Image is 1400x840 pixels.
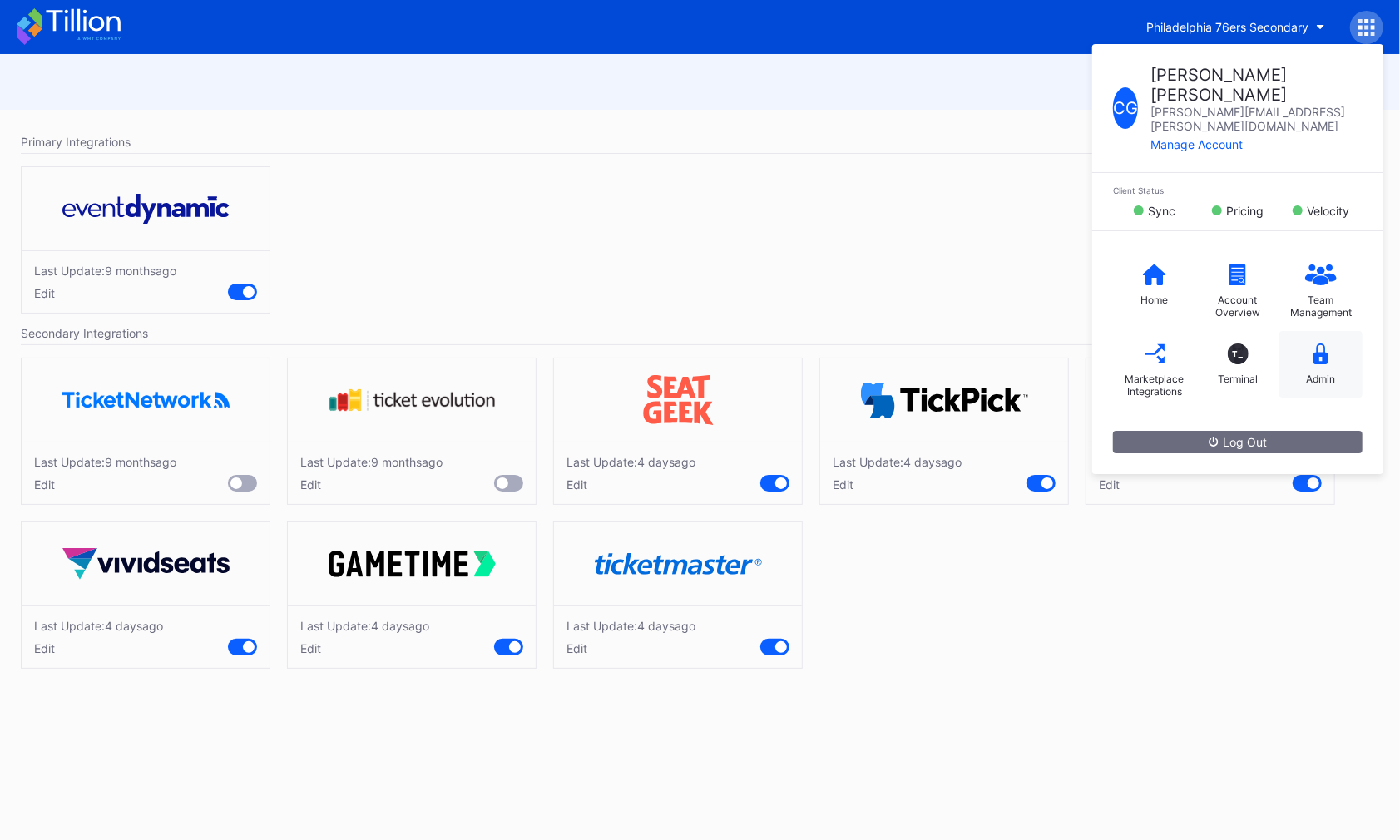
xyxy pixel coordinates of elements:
div: Primary Integrations [21,131,1379,154]
img: eventDynamic.svg [62,194,230,224]
div: Team Management [1288,294,1354,319]
div: Edit [300,477,443,492]
div: Edit [34,286,176,300]
div: Edit [833,477,962,492]
div: Edit [566,641,695,655]
img: ticketNetwork.png [62,392,230,408]
button: Philadelphia 76ers Secondary [1134,12,1338,42]
div: Pricing [1226,204,1264,218]
div: Account Overview [1205,294,1271,319]
img: ticketmaster.svg [595,553,762,576]
div: Edit [34,641,163,655]
div: Terminal [1218,373,1258,385]
div: Velocity [1307,204,1349,218]
div: Edit [566,477,695,492]
div: Log Out [1209,435,1267,449]
div: Last Update: 4 days ago [566,455,695,469]
div: Secondary Integrations [21,322,1379,345]
div: [PERSON_NAME][EMAIL_ADDRESS][PERSON_NAME][DOMAIN_NAME] [1150,105,1363,133]
div: Last Update: 4 days ago [833,455,962,469]
div: Last Update: 9 months ago [34,455,176,469]
div: Last Update: 4 days ago [34,619,163,633]
img: seatGeek.svg [595,375,762,425]
div: Sync [1148,204,1175,218]
div: Philadelphia 76ers Secondary [1146,20,1308,34]
img: gametime.svg [329,551,496,577]
img: TickPick_logo.svg [861,383,1028,418]
div: Last Update: 4 days ago [566,619,695,633]
button: Log Out [1113,431,1363,453]
img: tevo.svg [329,388,496,412]
div: Client Status [1113,185,1363,195]
div: C G [1113,87,1138,129]
div: Edit [300,641,429,655]
div: Last Update: 4 days ago [300,619,429,633]
div: Admin [1307,373,1336,385]
div: [PERSON_NAME] [PERSON_NAME] [1150,65,1363,105]
div: Manage Account [1150,137,1363,151]
img: vividSeats.svg [62,548,230,580]
div: Last Update: 9 months ago [34,264,176,278]
div: Last Update: 9 months ago [300,455,443,469]
div: Home [1141,294,1169,306]
div: Marketplace Integrations [1121,373,1188,398]
div: Edit [34,477,176,492]
div: T_ [1228,343,1249,364]
div: Edit [1099,477,1289,492]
